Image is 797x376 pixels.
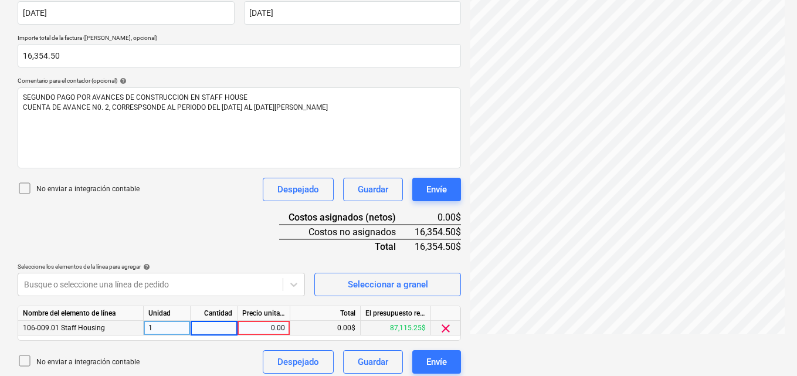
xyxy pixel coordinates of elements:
div: Unidad [144,306,191,321]
button: Despejado [263,350,334,374]
button: Despejado [263,178,334,201]
div: 16,354.50$ [415,239,461,253]
button: Seleccionar a granel [314,273,461,296]
div: 0.00$ [415,211,461,225]
button: Guardar [343,178,403,201]
div: Seleccionar a granel [348,277,428,292]
div: 1 [144,321,191,336]
div: Nombre del elemento de línea [18,306,144,321]
input: Fecha de factura no especificada [18,1,235,25]
div: Total [290,306,361,321]
div: Costos asignados (netos) [279,211,415,225]
div: Total [279,239,415,253]
div: 87,115.25$ [361,321,431,336]
div: Widget de chat [738,320,797,376]
div: Guardar [358,354,388,370]
div: Costos no asignados [279,225,415,239]
div: 0.00$ [290,321,361,336]
p: No enviar a integración contable [36,184,140,194]
span: clear [439,321,453,336]
div: 0.00 [242,321,285,336]
p: Importe total de la factura ([PERSON_NAME], opcional) [18,34,461,44]
button: Envíe [412,178,461,201]
button: Guardar [343,350,403,374]
span: SEGUNDO PAGO POR AVANCES DE CONSTRUCCION EN STAFF HOUSE CUENTA DE AVANCE N0. 2, CORRESPSONDE AL P... [23,93,437,111]
div: El presupuesto revisado que queda [361,306,431,321]
input: Fecha de vencimiento no especificada [244,1,461,25]
div: Envíe [426,354,447,370]
div: 16,354.50$ [415,225,461,239]
div: Cantidad [191,306,238,321]
div: Despejado [277,182,319,197]
div: Despejado [277,354,319,370]
div: Comentario para el contador (opcional) [18,77,461,84]
p: No enviar a integración contable [36,357,140,367]
div: Guardar [358,182,388,197]
span: 106-009.01 Staff Housing [23,324,105,332]
div: Seleccione los elementos de la línea para agregar [18,263,305,270]
button: Envíe [412,350,461,374]
iframe: Chat Widget [738,320,797,376]
input: Importe total de la factura (coste neto, opcional) [18,44,461,67]
span: help [141,263,150,270]
div: Precio unitario [238,306,290,321]
div: Envíe [426,182,447,197]
span: help [117,77,127,84]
